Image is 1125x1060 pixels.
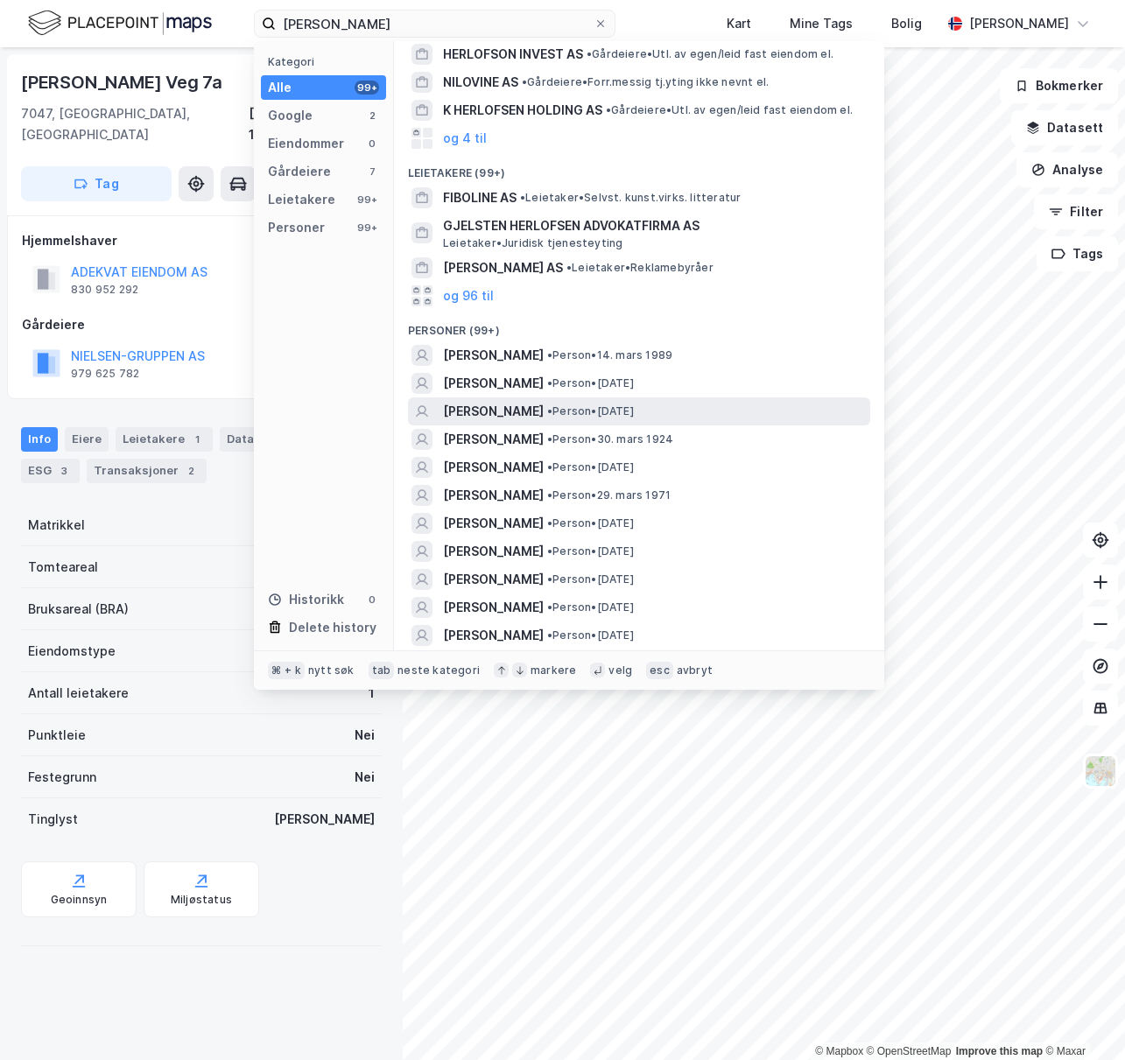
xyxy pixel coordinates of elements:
span: • [547,572,552,586]
span: [PERSON_NAME] [443,345,544,366]
span: GJELSTEN HERLOFSEN ADVOKATFIRMA AS [443,215,863,236]
span: • [547,376,552,390]
span: Person • [DATE] [547,516,634,530]
div: ESG [21,459,80,483]
span: [PERSON_NAME] [443,569,544,590]
button: Bokmerker [1000,68,1118,103]
div: Info [21,427,58,452]
div: Antall leietakere [28,683,129,704]
button: Datasett [1011,110,1118,145]
button: Tag [21,166,172,201]
div: Personer [268,217,325,238]
span: [PERSON_NAME] [443,373,544,394]
div: Mine Tags [790,13,853,34]
span: • [547,600,552,614]
div: 1 [369,683,375,704]
span: [PERSON_NAME] [443,485,544,506]
div: Tinglyst [28,809,78,830]
div: 3 [55,462,73,480]
div: [PERSON_NAME] [969,13,1069,34]
div: Matrikkel [28,515,85,536]
span: • [547,544,552,558]
span: Person • [DATE] [547,600,634,614]
div: 1 [188,431,206,448]
span: Gårdeiere • Forr.messig tj.yting ikke nevnt el. [522,75,769,89]
span: Person • [DATE] [547,544,634,558]
span: [PERSON_NAME] [443,429,544,450]
span: Leietaker • Reklamebyråer [566,261,714,275]
span: Person • 29. mars 1971 [547,488,671,502]
div: 979 625 782 [71,367,139,381]
div: tab [369,662,395,679]
span: • [566,261,572,274]
div: 99+ [355,81,379,95]
span: [PERSON_NAME] [443,597,544,618]
div: Festegrunn [28,767,96,788]
button: Analyse [1016,152,1118,187]
div: Alle [268,77,292,98]
div: Transaksjoner [87,459,207,483]
a: Improve this map [956,1045,1043,1057]
span: • [547,628,552,642]
span: Leietaker • Juridisk tjenesteyting [443,236,622,250]
span: • [547,488,552,502]
span: HERLOFSON INVEST AS [443,44,583,65]
div: 2 [365,109,379,123]
span: [PERSON_NAME] AS [443,257,563,278]
div: nytt søk [308,663,355,677]
span: FIBOLINE AS [443,187,517,208]
img: logo.f888ab2527a4732fd821a326f86c7f29.svg [28,8,212,39]
div: Eiendomstype [28,641,116,662]
span: Person • [DATE] [547,572,634,586]
div: Eiendommer [268,133,344,154]
div: Geoinnsyn [51,893,108,907]
div: neste kategori [397,663,480,677]
span: [PERSON_NAME] [443,625,544,646]
div: 0 [365,593,379,607]
button: og 4 til [443,128,487,149]
div: Hjemmelshaver [22,230,381,251]
span: Person • [DATE] [547,404,634,418]
div: Nei [355,767,375,788]
span: • [547,460,552,474]
button: og 96 til [443,285,494,306]
input: Søk på adresse, matrikkel, gårdeiere, leietakere eller personer [276,11,594,37]
span: [PERSON_NAME] [443,541,544,562]
div: Kontrollprogram for chat [1037,976,1125,1060]
span: Gårdeiere • Utl. av egen/leid fast eiendom el. [606,103,853,117]
span: • [522,75,527,88]
div: Leietakere (99+) [394,152,884,184]
div: 830 952 292 [71,283,138,297]
iframe: Chat Widget [1037,976,1125,1060]
div: Gårdeiere [268,161,331,182]
div: Bolig [891,13,922,34]
div: avbryt [677,663,713,677]
div: esc [646,662,673,679]
div: Tomteareal [28,557,98,578]
button: Tags [1037,236,1118,271]
span: • [520,191,525,204]
div: [PERSON_NAME] [274,809,375,830]
span: Leietaker • Selvst. kunst.virks. litteratur [520,191,741,205]
span: • [547,516,552,530]
span: [PERSON_NAME] [443,513,544,534]
div: Punktleie [28,725,86,746]
div: Eiere [65,427,109,452]
span: • [547,348,552,362]
div: Datasett [220,427,285,452]
button: Filter [1034,194,1118,229]
div: ⌘ + k [268,662,305,679]
div: 99+ [355,193,379,207]
span: NILOVINE AS [443,72,518,93]
div: 7047, [GEOGRAPHIC_DATA], [GEOGRAPHIC_DATA] [21,103,249,145]
div: Leietakere [268,189,335,210]
div: Miljøstatus [171,893,232,907]
div: velg [608,663,632,677]
div: 2 [182,462,200,480]
span: • [587,47,592,60]
div: Bruksareal (BRA) [28,599,129,620]
div: Gårdeiere [22,314,381,335]
span: Person • [DATE] [547,460,634,474]
div: Leietakere [116,427,213,452]
div: Google [268,105,313,126]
